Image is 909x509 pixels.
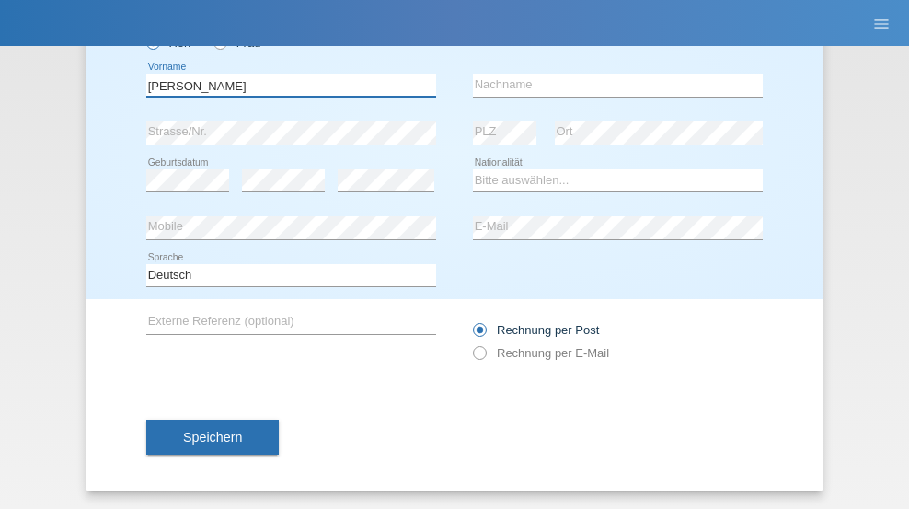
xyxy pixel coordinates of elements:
[863,17,900,29] a: menu
[146,420,279,455] button: Speichern
[473,323,485,346] input: Rechnung per Post
[473,346,485,369] input: Rechnung per E-Mail
[872,15,891,33] i: menu
[473,323,599,337] label: Rechnung per Post
[473,346,609,360] label: Rechnung per E-Mail
[183,430,242,445] span: Speichern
